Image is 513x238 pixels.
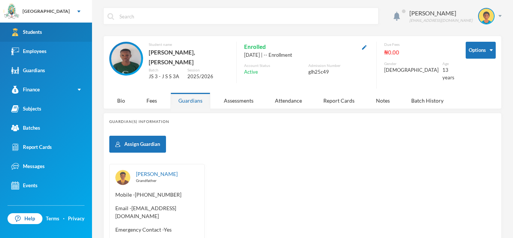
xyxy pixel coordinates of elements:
input: Search [119,8,374,25]
a: Privacy [68,215,84,223]
img: add user [115,142,121,147]
span: Active [244,68,258,76]
button: Edit [360,42,369,51]
div: ₦0.00 [384,47,454,57]
div: · [63,215,65,223]
div: Attendance [267,92,310,109]
div: Batch [149,67,182,73]
div: 2025/2026 [187,73,229,80]
span: Emergency Contact - Yes [115,226,199,233]
div: Account Status [244,63,305,68]
a: Terms [46,215,59,223]
div: Due Fees [384,42,454,47]
div: [GEOGRAPHIC_DATA] [23,8,70,15]
div: Session [187,67,229,73]
span: Enrolled [244,42,266,52]
div: Subjects [11,105,41,113]
img: logo [4,4,19,19]
div: Fees [139,92,165,109]
div: Admission Number [308,63,369,68]
div: [DATE] | -- Enrollment [244,52,369,59]
div: [PERSON_NAME] [409,9,472,18]
div: Students [11,28,42,36]
div: Guardian(s) Information [109,119,496,124]
div: Batch History [403,92,451,109]
div: Gender [384,61,439,67]
a: [PERSON_NAME] [136,171,178,177]
div: Bio [109,92,133,109]
div: Employees [11,47,47,55]
div: [DEMOGRAPHIC_DATA] [384,67,439,74]
div: JS 3 - J S S 3A [149,73,182,80]
img: GUARDIAN [115,170,130,185]
div: Messages [11,162,45,170]
div: [EMAIL_ADDRESS][DOMAIN_NAME] [409,18,472,23]
div: Batches [11,124,40,132]
img: search [107,13,114,20]
div: 13 years [442,67,454,81]
img: STUDENT [479,9,494,24]
div: Report Cards [11,143,52,151]
div: Events [11,182,38,189]
span: Email - [EMAIL_ADDRESS][DOMAIN_NAME] [115,204,199,220]
div: [PERSON_NAME], [PERSON_NAME] [149,47,229,67]
a: Help [8,213,42,224]
div: Grandfather [136,178,199,183]
div: Student name [149,42,229,47]
button: Assign Guardian [109,136,166,153]
div: Age [442,61,454,67]
div: Guardians [11,67,45,74]
div: Finance [11,86,40,94]
div: glh25c49 [308,68,369,76]
div: Notes [368,92,398,109]
div: Assessments [216,92,261,109]
button: Options [466,42,496,59]
div: Guardians [170,92,210,109]
img: STUDENT [111,44,141,74]
span: Mobile - [PHONE_NUMBER] [115,191,199,199]
div: Report Cards [315,92,362,109]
